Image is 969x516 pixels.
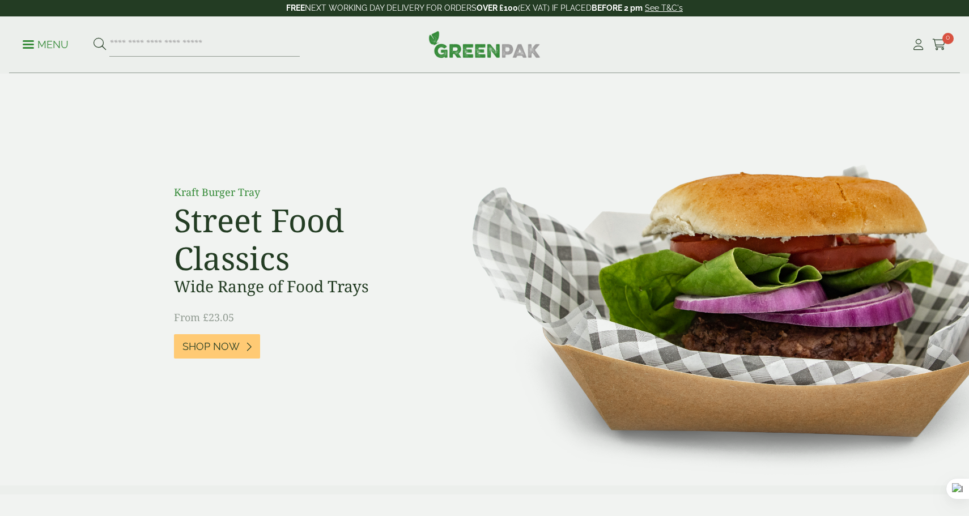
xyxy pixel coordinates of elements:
i: Cart [932,39,946,50]
h3: Wide Range of Food Trays [174,277,429,296]
span: From £23.05 [174,310,234,324]
strong: FREE [286,3,305,12]
a: Menu [23,38,69,49]
h2: Street Food Classics [174,201,429,277]
i: My Account [911,39,925,50]
a: Shop Now [174,334,260,359]
p: Menu [23,38,69,52]
strong: BEFORE 2 pm [592,3,643,12]
a: See T&C's [645,3,683,12]
img: GreenPak Supplies [428,31,541,58]
span: Shop Now [182,340,240,353]
strong: OVER £100 [477,3,518,12]
span: 0 [942,33,954,44]
a: 0 [932,36,946,53]
p: Kraft Burger Tray [174,185,429,200]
